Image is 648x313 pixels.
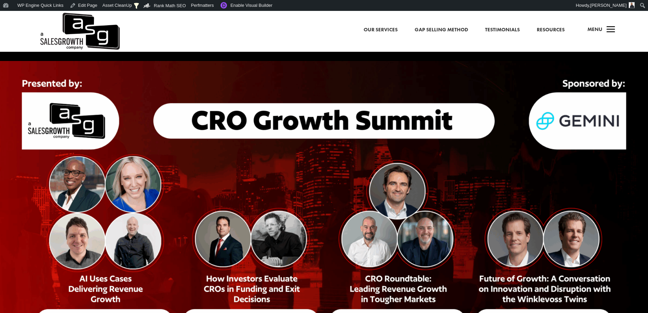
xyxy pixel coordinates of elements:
a: Testimonials [485,26,520,34]
a: Our Services [364,26,398,34]
a: Resources [537,26,565,34]
img: ASG Co. Logo [39,11,120,52]
span: Menu [587,26,602,33]
a: Gap Selling Method [415,26,468,34]
span: Rank Math SEO [154,3,186,8]
span: [PERSON_NAME] [590,3,627,8]
a: A Sales Growth Company Logo [39,11,120,52]
span: a [604,23,618,37]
